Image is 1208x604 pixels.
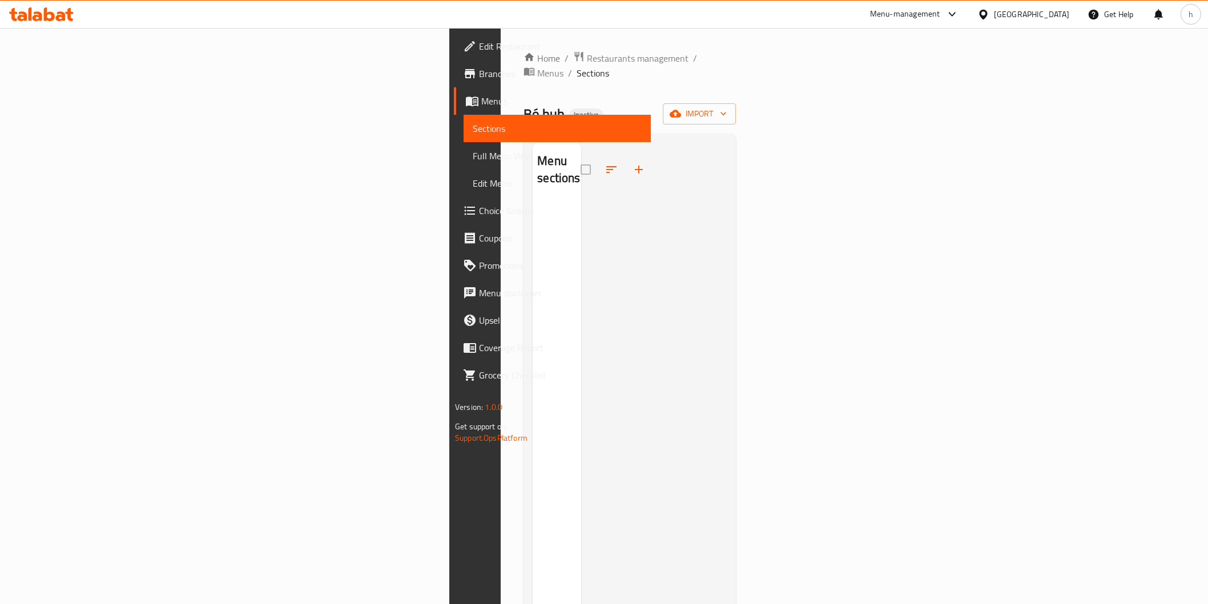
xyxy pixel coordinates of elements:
[455,400,483,414] span: Version:
[479,39,642,53] span: Edit Restaurant
[479,341,642,355] span: Coverage Report
[533,197,581,206] nav: Menu sections
[693,51,697,65] li: /
[479,204,642,218] span: Choice Groups
[473,149,642,163] span: Full Menu View
[473,122,642,135] span: Sections
[479,231,642,245] span: Coupons
[479,259,642,272] span: Promotions
[464,142,651,170] a: Full Menu View
[994,8,1069,21] div: [GEOGRAPHIC_DATA]
[663,103,736,124] button: import
[454,224,651,252] a: Coupons
[454,197,651,224] a: Choice Groups
[473,176,642,190] span: Edit Menu
[454,87,651,115] a: Menus
[454,334,651,361] a: Coverage Report
[479,67,642,80] span: Branches
[485,400,502,414] span: 1.0.0
[454,60,651,87] a: Branches
[479,313,642,327] span: Upsell
[1189,8,1193,21] span: h
[479,368,642,382] span: Grocery Checklist
[455,430,528,445] a: Support.OpsPlatform
[454,252,651,279] a: Promotions
[464,115,651,142] a: Sections
[454,33,651,60] a: Edit Restaurant
[455,419,508,434] span: Get support on:
[454,361,651,389] a: Grocery Checklist
[479,286,642,300] span: Menu disclaimer
[672,107,727,121] span: import
[870,7,940,21] div: Menu-management
[464,170,651,197] a: Edit Menu
[481,94,642,108] span: Menus
[454,279,651,307] a: Menu disclaimer
[454,307,651,334] a: Upsell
